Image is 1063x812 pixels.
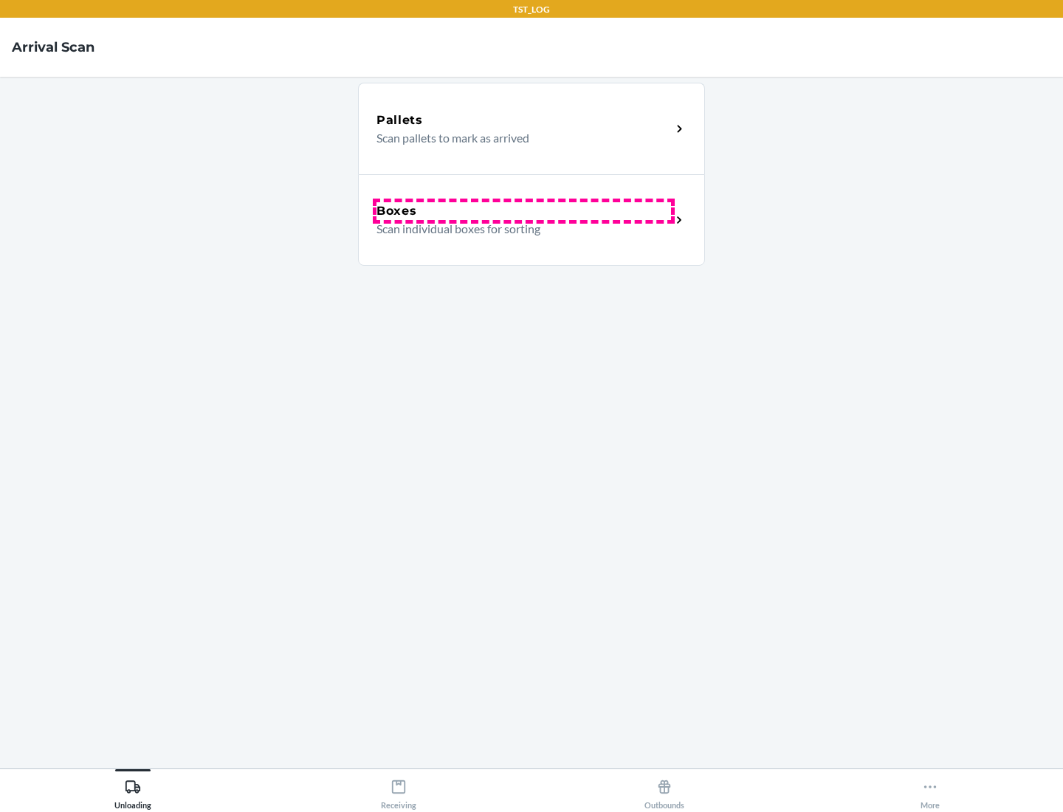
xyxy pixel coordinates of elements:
[797,769,1063,810] button: More
[644,773,684,810] div: Outbounds
[921,773,940,810] div: More
[114,773,151,810] div: Unloading
[531,769,797,810] button: Outbounds
[358,83,705,174] a: PalletsScan pallets to mark as arrived
[376,220,659,238] p: Scan individual boxes for sorting
[376,111,423,129] h5: Pallets
[513,3,550,16] p: TST_LOG
[376,129,659,147] p: Scan pallets to mark as arrived
[376,202,417,220] h5: Boxes
[358,174,705,266] a: BoxesScan individual boxes for sorting
[266,769,531,810] button: Receiving
[12,38,94,57] h4: Arrival Scan
[381,773,416,810] div: Receiving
